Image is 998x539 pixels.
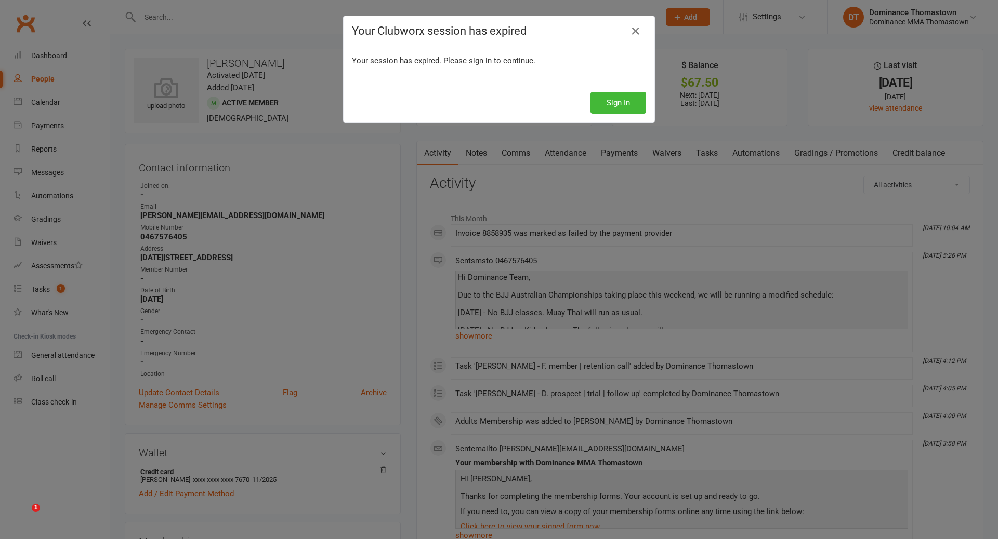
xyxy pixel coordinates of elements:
[590,92,646,114] button: Sign In
[627,23,644,39] a: Close
[352,56,535,65] span: Your session has expired. Please sign in to continue.
[32,504,40,512] span: 1
[10,504,35,529] iframe: Intercom live chat
[352,24,646,37] h4: Your Clubworx session has expired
